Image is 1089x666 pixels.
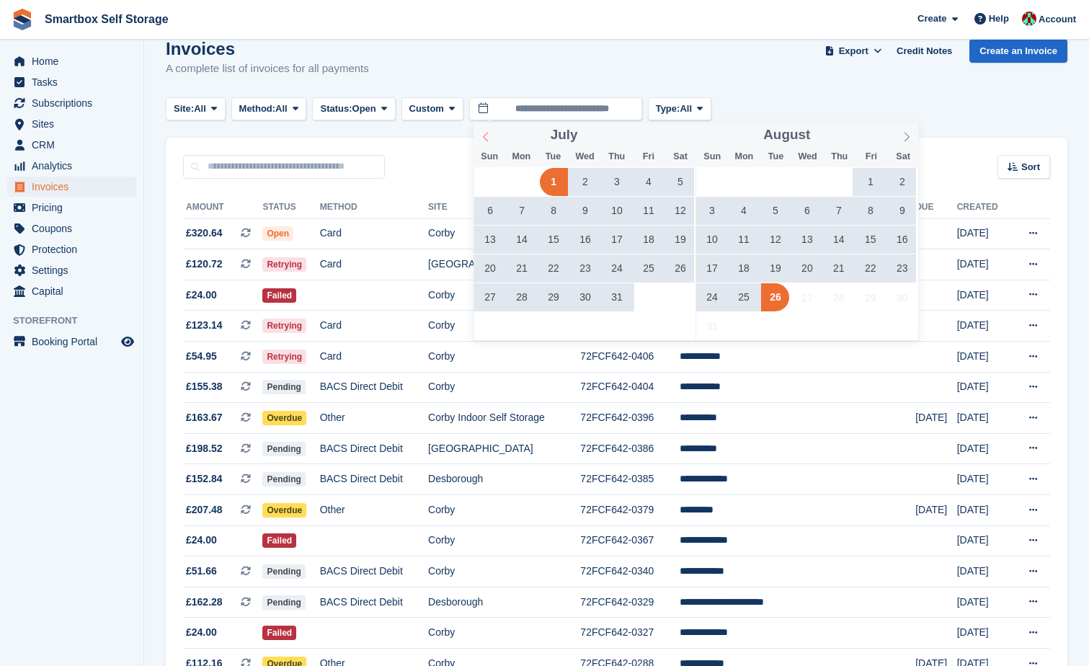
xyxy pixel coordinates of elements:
td: [DATE] [957,280,1011,311]
a: menu [7,114,136,134]
th: Due [915,196,957,219]
span: July 1, 2025 [540,168,568,196]
span: August 3, 2025 [698,197,726,225]
span: £320.64 [186,226,223,241]
td: [DATE] [957,342,1011,373]
span: July 11, 2025 [634,197,662,225]
span: August 21, 2025 [824,254,853,283]
span: July 20, 2025 [476,254,505,283]
td: 72FCF642-0327 [580,618,680,649]
span: August 23, 2025 [888,254,916,283]
span: Pending [262,442,305,456]
span: £155.38 [186,379,223,394]
span: Overdue [262,503,306,518]
p: A complete list of invoices for all payments [166,61,369,77]
img: stora-icon-8386f47178a22dfd0bd8f6a31ec36ba5ce8667c1dd55bd0f319d3a0aa187defe.svg [12,9,33,30]
span: £123.14 [186,318,223,333]
td: Corby [428,618,580,649]
span: July [551,128,578,142]
span: July 27, 2025 [476,283,505,311]
span: Overdue [262,411,306,425]
td: Desborough [428,464,580,495]
a: menu [7,332,136,352]
span: Mon [505,152,537,161]
span: Create [917,12,946,26]
h1: Invoices [166,39,369,58]
td: 72FCF642-0386 [580,433,680,464]
a: Smartbox Self Storage [39,7,174,31]
span: Account [1039,12,1076,27]
td: 72FCF642-0396 [580,403,680,434]
span: Sites [32,114,118,134]
span: August 9, 2025 [888,197,916,225]
span: August 24, 2025 [698,283,726,311]
span: Protection [32,239,118,259]
span: Fri [633,152,664,161]
td: [DATE] [957,372,1011,403]
td: [DATE] [957,218,1011,249]
span: August 17, 2025 [698,254,726,283]
td: Corby [428,218,580,249]
span: August 11, 2025 [729,226,757,254]
span: July 23, 2025 [572,254,600,283]
td: Card [320,311,428,342]
span: August 14, 2025 [824,226,853,254]
a: menu [7,177,136,197]
span: Wed [792,152,824,161]
span: £198.52 [186,441,223,456]
a: menu [7,281,136,301]
th: Method [320,196,428,219]
span: £163.67 [186,410,223,425]
td: [DATE] [957,464,1011,495]
span: July 17, 2025 [603,226,631,254]
span: Invoices [32,177,118,197]
span: £51.66 [186,564,217,579]
td: [DATE] [957,525,1011,556]
span: July 19, 2025 [666,226,694,254]
span: Analytics [32,156,118,176]
td: [DATE] [957,403,1011,434]
td: Corby [428,556,580,587]
span: Open [262,226,293,241]
td: Corby Indoor Self Storage [428,403,580,434]
span: All [194,102,206,116]
span: Failed [262,626,296,640]
td: [DATE] [957,587,1011,618]
span: All [275,102,288,116]
span: July 21, 2025 [508,254,536,283]
span: Export [839,44,868,58]
button: Status: Open [312,97,395,121]
span: Capital [32,281,118,301]
a: menu [7,218,136,239]
span: Thu [824,152,855,161]
span: Subscriptions [32,93,118,113]
span: July 4, 2025 [634,168,662,196]
td: 72FCF642-0404 [580,372,680,403]
td: Card [320,249,428,280]
span: £207.48 [186,502,223,518]
span: All [680,102,692,116]
span: July 9, 2025 [572,197,600,225]
span: Custom [409,102,444,116]
span: August 15, 2025 [856,226,884,254]
span: Pending [262,595,305,610]
a: menu [7,51,136,71]
span: July 25, 2025 [634,254,662,283]
span: August 13, 2025 [793,226,821,254]
th: Amount [183,196,262,219]
span: July 10, 2025 [603,197,631,225]
td: [DATE] [957,311,1011,342]
span: July 15, 2025 [540,226,568,254]
td: BACS Direct Debit [320,556,428,587]
input: Year [810,128,855,143]
span: Coupons [32,218,118,239]
td: [DATE] [957,249,1011,280]
td: Card [320,218,428,249]
span: August 26, 2025 [761,283,789,311]
span: August 28, 2025 [824,283,853,311]
td: Corby [428,372,580,403]
span: July 16, 2025 [572,226,600,254]
td: [DATE] [957,618,1011,649]
span: July 26, 2025 [666,254,694,283]
span: August 31, 2025 [698,312,726,340]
